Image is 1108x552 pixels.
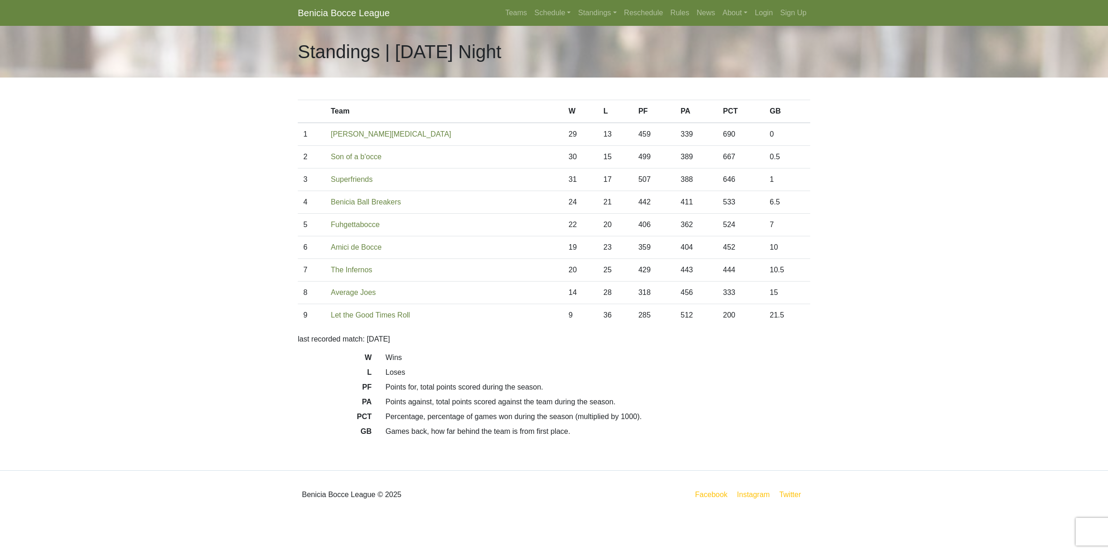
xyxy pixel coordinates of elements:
[719,4,751,22] a: About
[633,236,675,259] td: 359
[298,282,325,304] td: 8
[675,168,717,191] td: 388
[598,123,633,146] td: 13
[331,153,382,161] a: Son of a b'occe
[331,288,376,296] a: Average Joes
[291,478,554,511] div: Benicia Bocce League © 2025
[675,100,717,123] th: PA
[298,4,390,22] a: Benicia Bocce League
[735,489,771,500] a: Instagram
[633,191,675,214] td: 442
[298,41,501,63] h1: Standings | [DATE] Night
[764,214,810,236] td: 7
[563,191,598,214] td: 24
[563,100,598,123] th: W
[298,146,325,168] td: 2
[298,236,325,259] td: 6
[379,352,817,363] dd: Wins
[563,282,598,304] td: 14
[379,367,817,378] dd: Loses
[598,214,633,236] td: 20
[633,214,675,236] td: 406
[675,236,717,259] td: 404
[764,123,810,146] td: 0
[563,146,598,168] td: 30
[620,4,667,22] a: Reschedule
[764,236,810,259] td: 10
[379,411,817,422] dd: Percentage, percentage of games won during the season (multiplied by 1000).
[764,304,810,327] td: 21.5
[598,282,633,304] td: 28
[717,214,764,236] td: 524
[598,259,633,282] td: 25
[764,259,810,282] td: 10.5
[331,175,373,183] a: Superfriends
[563,123,598,146] td: 29
[777,4,810,22] a: Sign Up
[298,334,810,345] p: last recorded match: [DATE]
[717,146,764,168] td: 667
[574,4,620,22] a: Standings
[298,304,325,327] td: 9
[633,123,675,146] td: 459
[598,236,633,259] td: 23
[298,123,325,146] td: 1
[693,4,719,22] a: News
[667,4,693,22] a: Rules
[717,191,764,214] td: 533
[717,123,764,146] td: 690
[563,214,598,236] td: 22
[531,4,575,22] a: Schedule
[717,259,764,282] td: 444
[675,259,717,282] td: 443
[291,352,379,367] dt: W
[633,282,675,304] td: 318
[298,168,325,191] td: 3
[291,367,379,382] dt: L
[633,168,675,191] td: 507
[331,130,452,138] a: [PERSON_NAME][MEDICAL_DATA]
[777,489,808,500] a: Twitter
[298,259,325,282] td: 7
[598,168,633,191] td: 17
[675,123,717,146] td: 339
[764,100,810,123] th: GB
[717,236,764,259] td: 452
[751,4,777,22] a: Login
[675,191,717,214] td: 411
[379,426,817,437] dd: Games back, how far behind the team is from first place.
[717,100,764,123] th: PCT
[598,304,633,327] td: 36
[291,396,379,411] dt: PA
[331,198,401,206] a: Benicia Ball Breakers
[331,311,410,319] a: Let the Good Times Roll
[693,489,729,500] a: Facebook
[331,266,373,274] a: The Infernos
[563,168,598,191] td: 31
[563,236,598,259] td: 19
[325,100,563,123] th: Team
[379,382,817,393] dd: Points for, total points scored during the season.
[298,214,325,236] td: 5
[717,304,764,327] td: 200
[675,214,717,236] td: 362
[764,191,810,214] td: 6.5
[291,411,379,426] dt: PCT
[379,396,817,408] dd: Points against, total points scored against the team during the season.
[675,146,717,168] td: 389
[675,304,717,327] td: 512
[633,259,675,282] td: 429
[298,191,325,214] td: 4
[598,146,633,168] td: 15
[675,282,717,304] td: 456
[563,304,598,327] td: 9
[633,100,675,123] th: PF
[764,168,810,191] td: 1
[717,282,764,304] td: 333
[633,146,675,168] td: 499
[563,259,598,282] td: 20
[331,243,382,251] a: Amici de Bocce
[598,100,633,123] th: L
[291,426,379,441] dt: GB
[598,191,633,214] td: 21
